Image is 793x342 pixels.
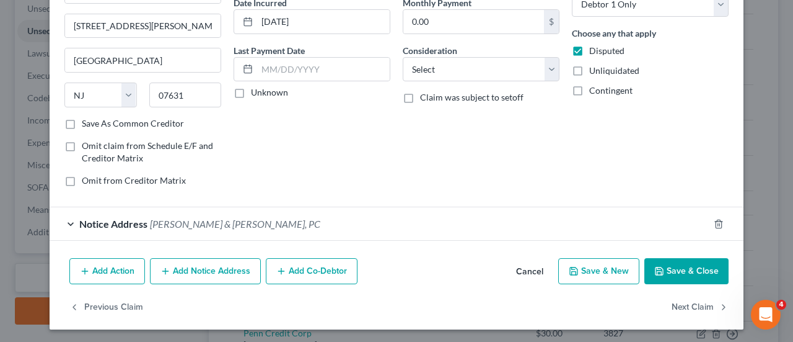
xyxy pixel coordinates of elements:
[65,14,221,38] input: Apt, Suite, etc...
[589,45,624,56] span: Disputed
[403,44,457,57] label: Consideration
[751,300,781,330] iframe: Intercom live chat
[150,218,320,230] span: [PERSON_NAME] & [PERSON_NAME], PC
[544,10,559,34] div: $
[251,86,288,99] label: Unknown
[589,85,633,96] span: Contingent
[82,140,213,163] span: Omit claim from Schedule E/F and Creditor Matrix
[572,27,656,40] label: Choose any that apply
[672,294,729,320] button: Next Claim
[149,83,222,107] input: Enter zip...
[644,258,729,284] button: Save & Close
[69,294,143,320] button: Previous Claim
[234,44,305,57] label: Last Payment Date
[79,218,147,230] span: Notice Address
[266,258,357,284] button: Add Co-Debtor
[589,65,639,76] span: Unliquidated
[257,10,390,34] input: MM/DD/YYYY
[558,258,639,284] button: Save & New
[69,258,145,284] button: Add Action
[82,175,186,186] span: Omit from Creditor Matrix
[257,58,390,81] input: MM/DD/YYYY
[150,258,261,284] button: Add Notice Address
[403,10,544,34] input: 0.00
[506,259,553,284] button: Cancel
[65,48,221,72] input: Enter city...
[776,300,786,310] span: 4
[420,92,524,102] span: Claim was subject to setoff
[82,117,184,130] label: Save As Common Creditor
